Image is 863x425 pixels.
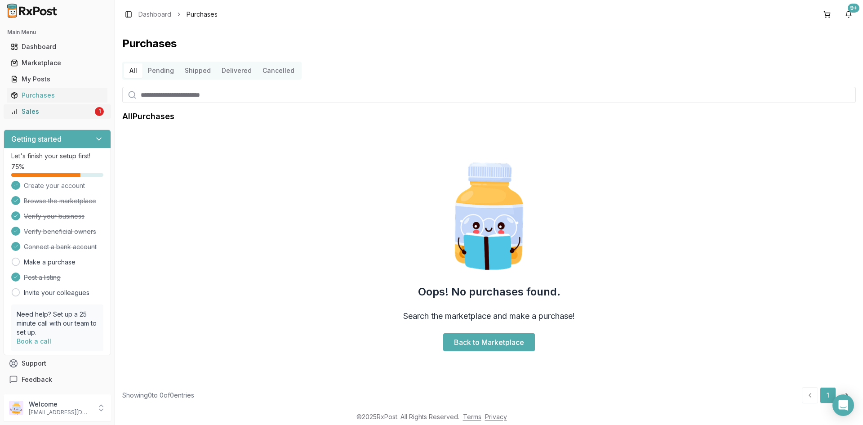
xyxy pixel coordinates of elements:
[24,227,96,236] span: Verify beneficial owners
[24,258,76,267] a: Make a purchase
[11,58,104,67] div: Marketplace
[17,337,51,345] a: Book a call
[24,273,61,282] span: Post a listing
[24,242,97,251] span: Connect a bank account
[138,10,171,19] a: Dashboard
[11,42,104,51] div: Dashboard
[216,63,257,78] button: Delivered
[179,63,216,78] button: Shipped
[122,110,174,123] h1: All Purchases
[443,333,535,351] a: Back to Marketplace
[4,371,111,388] button: Feedback
[4,355,111,371] button: Support
[7,87,107,103] a: Purchases
[11,134,62,144] h3: Getting started
[122,391,194,400] div: Showing 0 to 0 of 0 entries
[7,29,107,36] h2: Main Menu
[9,401,23,415] img: User avatar
[11,91,104,100] div: Purchases
[403,310,575,322] h3: Search the marketplace and make a purchase!
[29,409,91,416] p: [EMAIL_ADDRESS][DOMAIN_NAME]
[257,63,300,78] button: Cancelled
[4,72,111,86] button: My Posts
[4,104,111,119] button: Sales1
[7,39,107,55] a: Dashboard
[463,413,481,421] a: Terms
[122,36,856,51] h1: Purchases
[187,10,218,19] span: Purchases
[142,63,179,78] button: Pending
[11,107,93,116] div: Sales
[4,4,61,18] img: RxPost Logo
[124,63,142,78] button: All
[7,103,107,120] a: Sales1
[22,375,52,384] span: Feedback
[24,288,89,297] a: Invite your colleagues
[838,387,856,403] a: Go to next page
[485,413,507,421] a: Privacy
[4,40,111,54] button: Dashboard
[11,162,25,171] span: 75 %
[138,10,218,19] nav: breadcrumb
[431,159,547,274] img: Smart Pill Bottle
[17,310,98,337] p: Need help? Set up a 25 minute call with our team to set up.
[820,387,836,403] a: 1
[29,400,91,409] p: Welcome
[841,7,856,22] button: 9+
[24,181,85,190] span: Create your account
[848,4,859,13] div: 9+
[11,152,103,161] p: Let's finish your setup first!
[4,56,111,70] button: Marketplace
[7,71,107,87] a: My Posts
[832,394,854,416] div: Open Intercom Messenger
[24,212,85,221] span: Verify your business
[11,75,104,84] div: My Posts
[7,55,107,71] a: Marketplace
[418,285,561,299] h2: Oops! No purchases found.
[802,387,856,403] nav: pagination
[4,88,111,103] button: Purchases
[95,107,104,116] div: 1
[24,197,96,206] span: Browse the marketplace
